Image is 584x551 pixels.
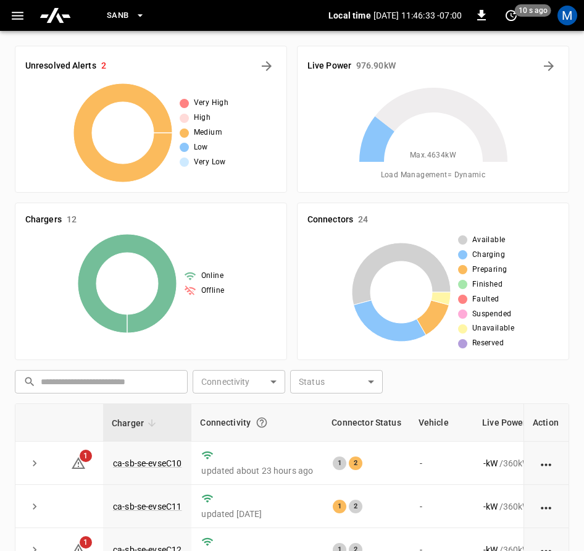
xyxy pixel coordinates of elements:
a: ca-sb-se-evseC11 [113,502,181,511]
h6: Live Power [307,59,351,73]
button: Connection between the charger and our software. [251,411,273,434]
td: - [410,442,473,485]
span: Online [201,270,223,282]
div: 1 [333,500,346,513]
div: / 360 kW [483,500,555,513]
span: Load Management = Dynamic [381,169,486,182]
h6: Chargers [25,213,62,227]
div: Connectivity [200,411,314,434]
span: SanB [107,9,129,23]
div: 2 [349,500,362,513]
p: Local time [328,9,371,22]
span: Preparing [472,264,507,276]
p: updated [DATE] [201,508,313,520]
span: Very High [194,97,229,109]
p: updated about 23 hours ago [201,465,313,477]
h6: 2 [101,59,106,73]
span: Suspended [472,308,512,321]
span: High [194,112,211,124]
span: Available [472,234,506,246]
span: Max. 4634 kW [410,149,456,162]
h6: 976.90 kW [356,59,396,73]
div: / 360 kW [483,457,555,469]
span: Charger [112,416,160,431]
div: action cell options [539,457,554,469]
div: 2 [349,456,362,470]
div: action cell options [539,500,554,513]
span: Finished [472,279,503,291]
span: Unavailable [472,322,514,335]
button: set refresh interval [501,6,521,25]
button: expand row [25,454,44,473]
span: Offline [201,285,225,297]
button: expand row [25,497,44,516]
a: ca-sb-se-evseC10 [113,458,181,468]
span: Faulted [472,293,499,306]
button: All Alerts [257,56,277,76]
span: 1 [80,450,92,462]
span: Reserved [472,337,504,350]
span: 10 s ago [515,4,551,17]
img: ampcontrol.io logo [39,4,72,27]
span: Very Low [194,156,226,169]
span: Charging [472,249,505,261]
button: SanB [102,4,150,28]
th: Vehicle [410,404,473,442]
div: profile-icon [557,6,577,25]
h6: 12 [67,213,77,227]
div: 1 [333,456,346,470]
span: Medium [194,127,222,139]
h6: Unresolved Alerts [25,59,96,73]
p: - kW [483,500,498,513]
span: Low [194,141,208,154]
td: - [410,485,473,528]
h6: Connectors [307,213,353,227]
th: Action [524,404,569,442]
button: Energy Overview [539,56,559,76]
th: Live Power [473,404,565,442]
p: - kW [483,457,498,469]
a: 1 [71,457,86,467]
span: 1 [80,536,92,549]
p: [DATE] 11:46:33 -07:00 [373,9,462,22]
th: Connector Status [323,404,409,442]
